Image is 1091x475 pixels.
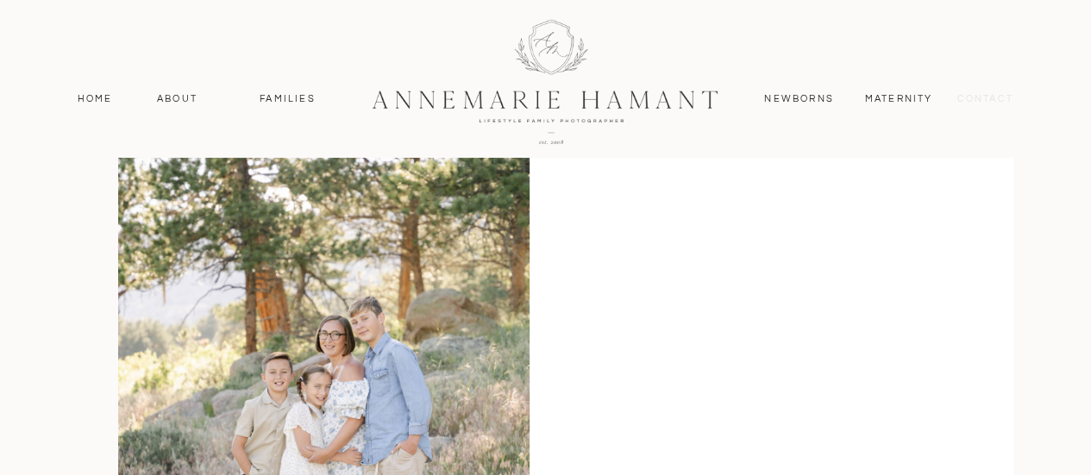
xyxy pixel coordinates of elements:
a: Families [249,91,327,107]
a: Newborns [758,91,841,107]
a: MAternity [865,91,931,107]
a: About [153,91,203,107]
a: contact [948,91,1023,107]
a: Home [70,91,121,107]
